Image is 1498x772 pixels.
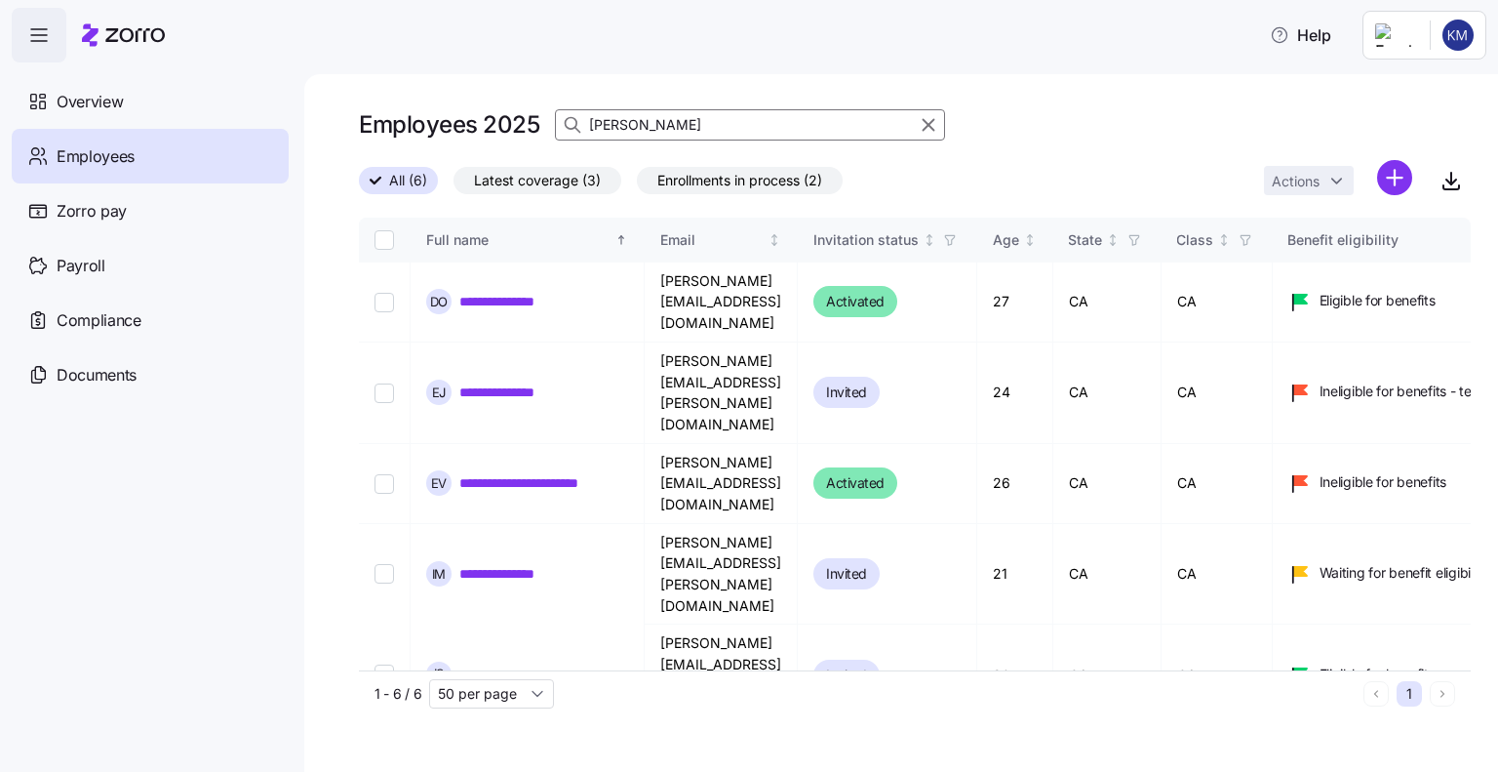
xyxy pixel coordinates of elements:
span: Eligible for benefits [1320,665,1436,684]
span: Waiting for benefit eligibility [1320,563,1488,583]
div: Sorted ascending [614,233,628,247]
td: CA [1162,343,1273,444]
th: StateNot sorted [1053,218,1162,263]
td: CA [1162,524,1273,626]
input: Select record 1 [374,292,394,311]
div: Class [1177,229,1214,251]
td: 26 [977,444,1053,524]
span: Invited [826,562,867,586]
div: Not sorted [1106,233,1120,247]
span: Latest coverage (3) [474,168,601,193]
div: Invitation status [813,229,919,251]
span: D O [430,296,449,308]
td: 24 [977,343,1053,444]
td: 27 [977,263,1053,343]
td: CA [1053,263,1162,343]
span: Actions [1272,175,1320,188]
td: CA [1053,625,1162,726]
a: Compliance [12,293,289,347]
span: E J [432,386,447,399]
th: Invitation statusNot sorted [798,218,977,263]
span: E V [431,477,448,490]
span: Documents [57,363,137,387]
span: Compliance [57,308,141,333]
div: State [1069,229,1103,251]
span: Invited [826,381,867,404]
td: CA [1053,524,1162,626]
div: Full name [426,229,611,251]
span: Help [1270,23,1331,47]
button: Help [1254,16,1347,55]
input: Select record 4 [374,564,394,584]
button: Previous page [1363,681,1389,707]
th: EmailNot sorted [645,218,798,263]
td: CA [1162,625,1273,726]
td: [PERSON_NAME][EMAIL_ADDRESS][PERSON_NAME][DOMAIN_NAME] [645,343,798,444]
span: I S [434,669,445,681]
span: Activated [826,290,885,313]
input: Select record 5 [374,666,394,685]
a: Payroll [12,238,289,293]
div: Not sorted [768,233,781,247]
button: Next page [1430,681,1455,707]
th: ClassNot sorted [1162,218,1273,263]
th: Full nameSorted ascending [411,218,645,263]
span: All (6) [389,168,427,193]
span: Ineligible for benefits [1320,472,1447,492]
div: Not sorted [1023,233,1037,247]
input: Search Employees [555,109,945,141]
td: 21 [977,524,1053,626]
a: Zorro pay [12,183,289,238]
span: Overview [57,90,123,114]
td: [PERSON_NAME][EMAIL_ADDRESS][PERSON_NAME][DOMAIN_NAME] [645,625,798,726]
td: 20 [977,625,1053,726]
img: Employer logo [1375,23,1414,47]
svg: add icon [1377,160,1412,195]
button: 1 [1397,681,1422,707]
a: Overview [12,74,289,129]
div: Not sorted [923,233,936,247]
span: Employees [57,144,135,169]
span: Eligible for benefits [1320,291,1436,310]
div: Email [660,229,765,251]
th: AgeNot sorted [977,218,1053,263]
h1: Employees 2025 [359,109,539,140]
span: Payroll [57,254,105,278]
input: Select record 3 [374,473,394,493]
td: [PERSON_NAME][EMAIL_ADDRESS][PERSON_NAME][DOMAIN_NAME] [645,524,798,626]
div: Age [993,229,1019,251]
td: CA [1162,263,1273,343]
td: CA [1162,444,1273,524]
span: Invited [826,664,867,687]
td: CA [1053,343,1162,444]
a: Employees [12,129,289,183]
span: Zorro pay [57,199,127,223]
td: [PERSON_NAME][EMAIL_ADDRESS][DOMAIN_NAME] [645,444,798,524]
img: 44b41f1a780d076a4ae4ca23ad64d4f0 [1442,20,1474,51]
button: Actions [1264,166,1354,195]
td: [PERSON_NAME][EMAIL_ADDRESS][DOMAIN_NAME] [645,263,798,343]
input: Select record 2 [374,383,394,402]
div: Not sorted [1217,233,1231,247]
td: CA [1053,444,1162,524]
span: Enrollments in process (2) [657,168,822,193]
span: I M [432,568,447,581]
span: Activated [826,471,885,495]
input: Select all records [374,230,394,250]
span: 1 - 6 / 6 [374,684,421,704]
a: Documents [12,347,289,402]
